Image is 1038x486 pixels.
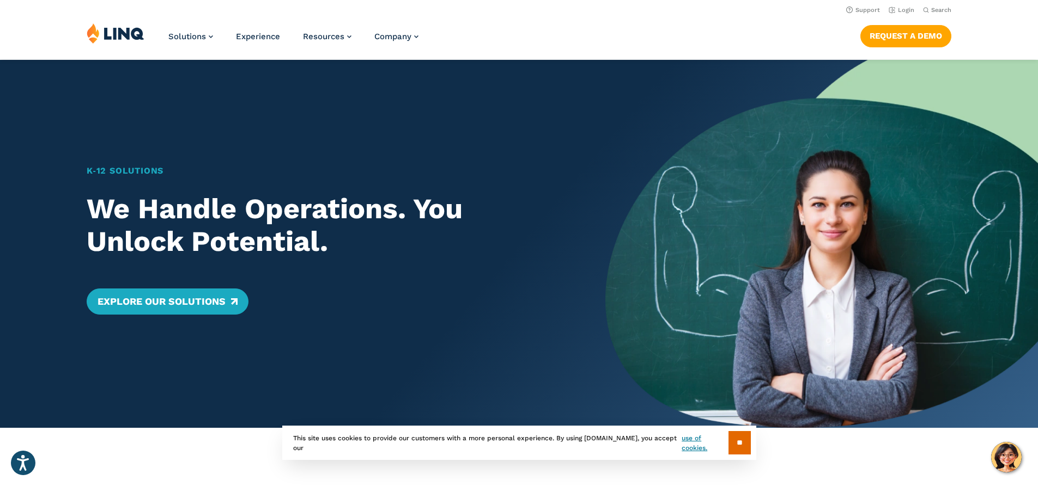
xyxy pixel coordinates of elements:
[87,288,248,315] a: Explore Our Solutions
[87,193,563,258] h2: We Handle Operations. You Unlock Potential.
[682,433,728,453] a: use of cookies.
[605,60,1038,428] img: Home Banner
[931,7,951,14] span: Search
[860,23,951,47] nav: Button Navigation
[236,32,280,41] a: Experience
[374,32,418,41] a: Company
[303,32,344,41] span: Resources
[87,23,144,44] img: LINQ | K‑12 Software
[860,25,951,47] a: Request a Demo
[87,164,563,177] h1: K‑12 Solutions
[168,32,213,41] a: Solutions
[168,32,206,41] span: Solutions
[846,7,880,14] a: Support
[923,6,951,14] button: Open Search Bar
[889,7,914,14] a: Login
[282,426,756,460] div: This site uses cookies to provide our customers with a more personal experience. By using [DOMAIN...
[168,23,418,59] nav: Primary Navigation
[374,32,411,41] span: Company
[303,32,351,41] a: Resources
[991,442,1022,472] button: Hello, have a question? Let’s chat.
